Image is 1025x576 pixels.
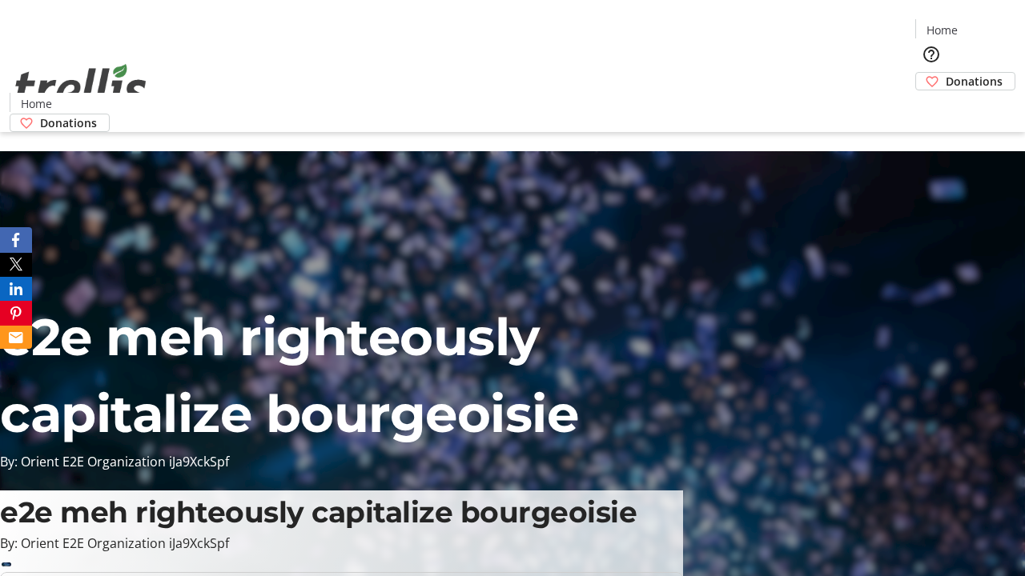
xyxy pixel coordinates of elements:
[40,114,97,131] span: Donations
[10,46,152,126] img: Orient E2E Organization iJa9XckSpf's Logo
[927,22,958,38] span: Home
[10,114,110,132] a: Donations
[21,95,52,112] span: Home
[915,90,947,122] button: Cart
[946,73,1003,90] span: Donations
[915,72,1015,90] a: Donations
[10,95,62,112] a: Home
[915,38,947,70] button: Help
[916,22,967,38] a: Home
